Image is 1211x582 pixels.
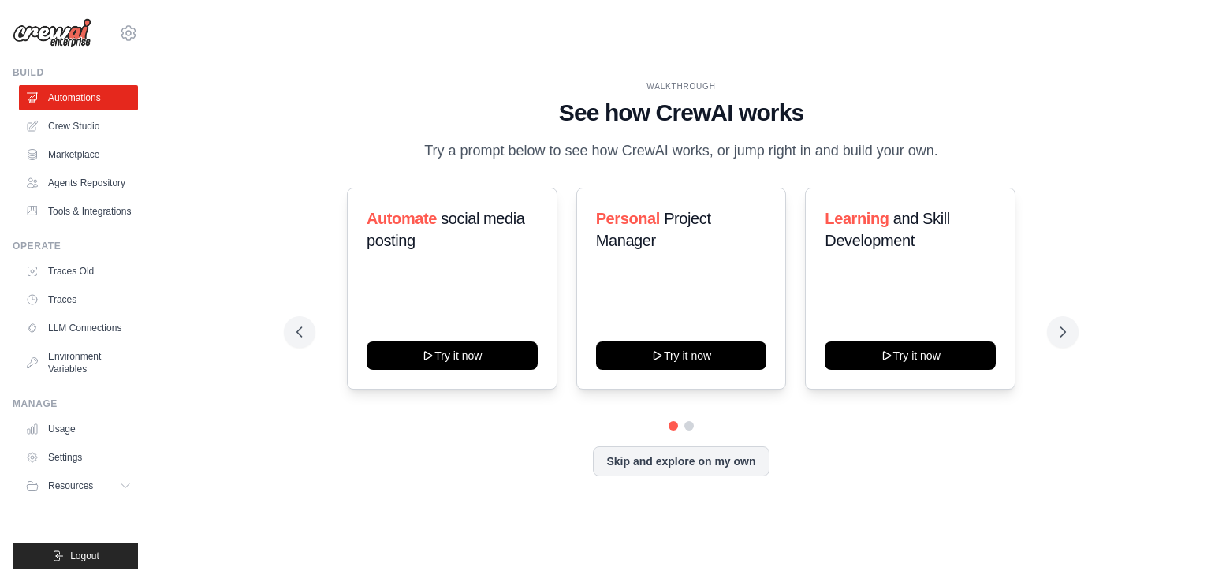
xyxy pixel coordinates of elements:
[416,140,946,162] p: Try a prompt below to see how CrewAI works, or jump right in and build your own.
[19,287,138,312] a: Traces
[13,18,91,48] img: Logo
[367,341,538,370] button: Try it now
[19,85,138,110] a: Automations
[19,445,138,470] a: Settings
[367,210,525,249] span: social media posting
[13,66,138,79] div: Build
[13,543,138,569] button: Logout
[593,446,769,476] button: Skip and explore on my own
[296,99,1066,127] h1: See how CrewAI works
[70,550,99,562] span: Logout
[19,416,138,442] a: Usage
[19,142,138,167] a: Marketplace
[825,341,996,370] button: Try it now
[367,210,437,227] span: Automate
[296,80,1066,92] div: WALKTHROUGH
[19,315,138,341] a: LLM Connections
[13,397,138,410] div: Manage
[825,210,889,227] span: Learning
[48,479,93,492] span: Resources
[19,199,138,224] a: Tools & Integrations
[19,344,138,382] a: Environment Variables
[596,210,711,249] span: Project Manager
[19,259,138,284] a: Traces Old
[13,240,138,252] div: Operate
[596,341,767,370] button: Try it now
[19,473,138,498] button: Resources
[19,170,138,196] a: Agents Repository
[19,114,138,139] a: Crew Studio
[596,210,660,227] span: Personal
